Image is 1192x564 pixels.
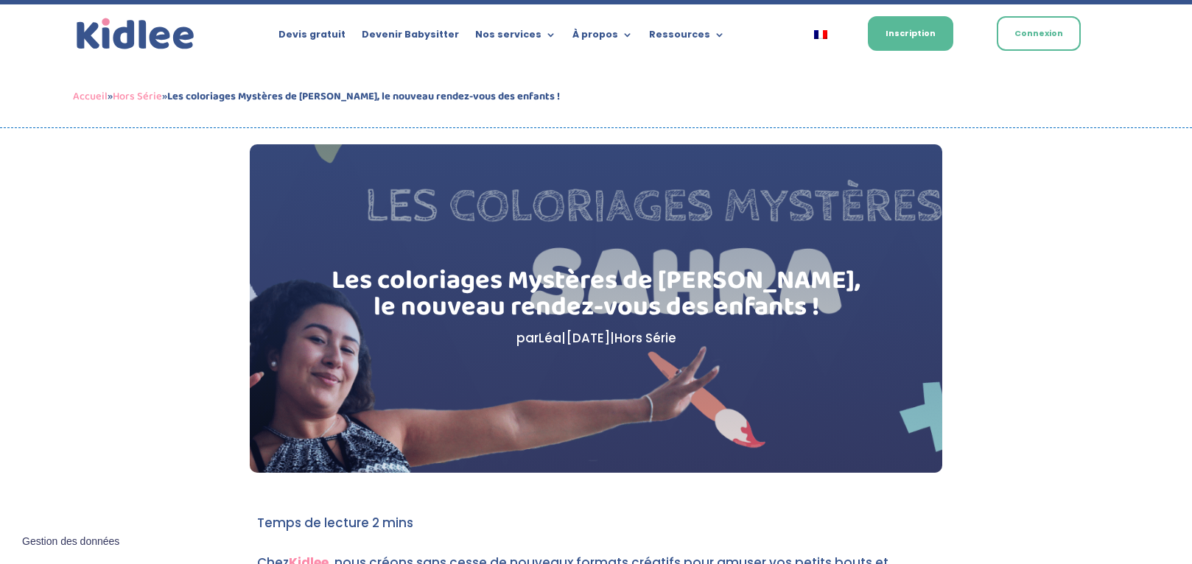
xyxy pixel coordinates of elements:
button: Gestion des données [13,526,128,557]
a: Hors Série [614,329,676,347]
a: Devenir Babysitter [362,29,459,46]
a: Inscription [868,16,953,51]
h1: Les coloriages Mystères de [PERSON_NAME], le nouveau rendez-vous des enfants ! [324,267,869,328]
span: [DATE] [566,329,610,347]
a: Accueil [73,88,108,105]
a: Ressources [649,29,725,46]
a: Hors Série [113,88,162,105]
a: À propos [572,29,633,46]
span: Gestion des données [22,535,119,549]
a: Nos services [475,29,556,46]
a: Devis gratuit [278,29,346,46]
a: Kidlee Logo [73,15,198,54]
strong: Les coloriages Mystères de [PERSON_NAME], le nouveau rendez-vous des enfants ! [167,88,560,105]
span: » » [73,88,560,105]
a: Léa [539,329,561,347]
img: Français [814,30,827,39]
p: par | | [324,328,869,349]
img: logo_kidlee_bleu [73,15,198,54]
a: Connexion [997,16,1081,51]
